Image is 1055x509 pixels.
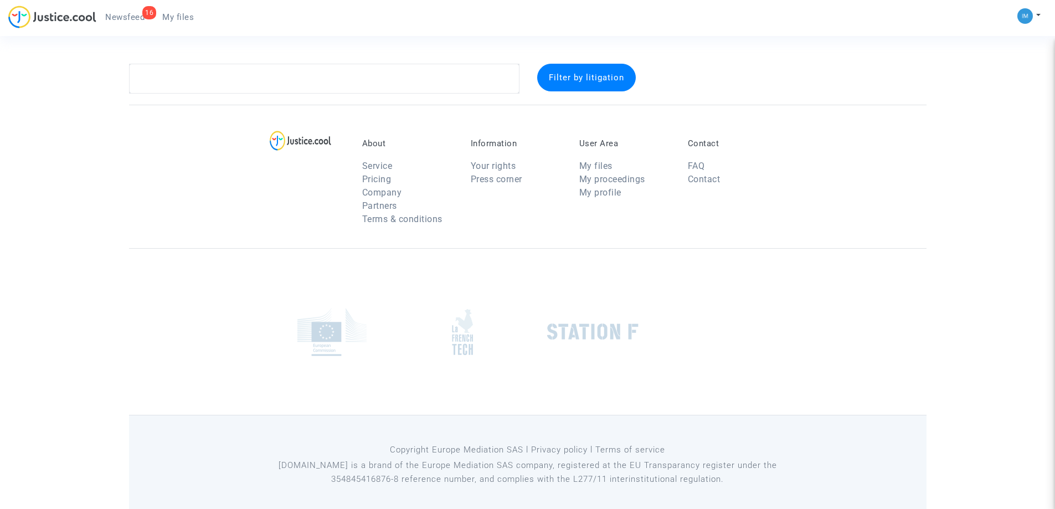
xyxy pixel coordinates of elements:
[270,131,331,151] img: logo-lg.svg
[547,323,639,340] img: stationf.png
[362,200,397,211] a: Partners
[142,6,156,19] div: 16
[153,9,203,25] a: My files
[452,309,473,356] img: french_tech.png
[105,12,145,22] span: Newsfeed
[362,174,392,184] a: Pricing
[362,214,442,224] a: Terms & conditions
[8,6,96,28] img: jc-logo.svg
[162,12,194,22] span: My files
[549,73,624,83] span: Filter by litigation
[297,308,367,356] img: europe_commision.png
[362,161,393,171] a: Service
[688,138,780,148] p: Contact
[362,187,402,198] a: Company
[579,161,613,171] a: My files
[275,459,780,486] p: [DOMAIN_NAME] is a brand of the Europe Mediation SAS company, registered at the EU Transparancy r...
[96,9,153,25] a: 16Newsfeed
[471,138,563,148] p: Information
[471,161,516,171] a: Your rights
[688,174,721,184] a: Contact
[579,187,621,198] a: My profile
[688,161,705,171] a: FAQ
[471,174,522,184] a: Press corner
[362,138,454,148] p: About
[1017,8,1033,24] img: a105443982b9e25553e3eed4c9f672e7
[579,174,645,184] a: My proceedings
[275,443,780,457] p: Copyright Europe Mediation SAS l Privacy policy l Terms of service
[579,138,671,148] p: User Area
